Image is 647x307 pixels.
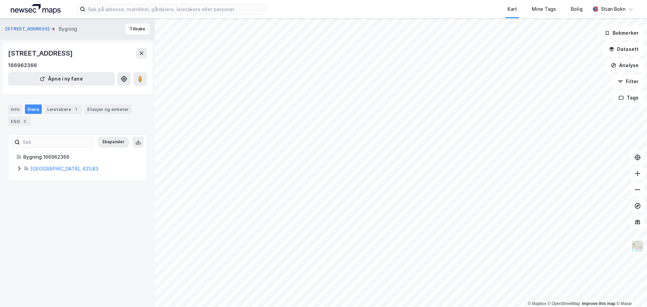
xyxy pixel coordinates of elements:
input: Søk [20,137,94,147]
img: Z [631,240,644,253]
button: Tags [613,91,644,104]
a: OpenStreetMap [548,301,580,306]
div: Bolig [571,5,583,13]
button: [STREET_ADDRESS] [5,26,51,32]
button: Ekspander [98,137,129,148]
div: ESG [8,117,31,126]
div: Bygning 166962366 [23,153,138,161]
div: 2 [21,118,28,125]
div: 1 [72,106,79,113]
div: Kart [507,5,517,13]
button: Bokmerker [599,26,644,40]
button: Datasett [603,42,644,56]
div: 166962366 [8,61,37,69]
button: Analyse [605,59,644,72]
div: Leietakere [44,104,82,114]
button: Åpne i ny fane [8,72,115,86]
div: Bygning [59,25,77,33]
div: Kontrollprogram for chat [613,275,647,307]
div: Info [8,104,22,114]
div: Eiere [25,104,42,114]
button: Tilbake [125,24,150,34]
iframe: Chat Widget [613,275,647,307]
img: logo.a4113a55bc3d86da70a041830d287a7e.svg [11,4,61,14]
a: [GEOGRAPHIC_DATA], 431/83 [30,166,98,172]
button: Filter [612,75,644,88]
div: Etasjer og enheter [87,106,129,112]
div: Stian Bokn [601,5,625,13]
div: Mine Tags [532,5,556,13]
a: Improve this map [582,301,615,306]
input: Søk på adresse, matrikkel, gårdeiere, leietakere eller personer [85,4,265,14]
a: Mapbox [528,301,546,306]
div: [STREET_ADDRESS] [8,48,74,59]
